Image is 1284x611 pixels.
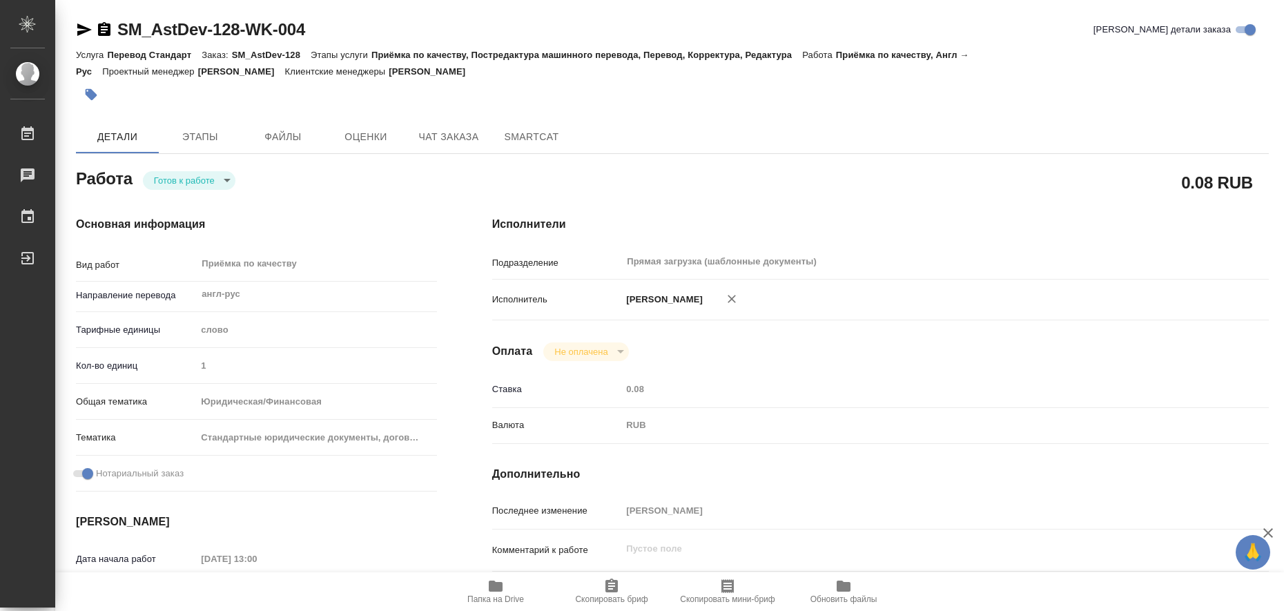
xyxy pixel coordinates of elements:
[492,343,533,360] h4: Оплата
[492,256,622,270] p: Подразделение
[438,572,554,611] button: Папка на Drive
[96,21,113,38] button: Скопировать ссылку
[621,414,1204,437] div: RUB
[232,50,311,60] p: SM_AstDev-128
[76,79,106,110] button: Добавить тэг
[416,128,482,146] span: Чат заказа
[196,318,436,342] div: слово
[492,382,622,396] p: Ставка
[492,504,622,518] p: Последнее изменение
[492,466,1269,483] h4: Дополнительно
[202,50,231,60] p: Заказ:
[76,21,93,38] button: Скопировать ссылку для ЯМессенджера
[167,128,233,146] span: Этапы
[196,390,436,414] div: Юридическая/Финансовая
[670,572,786,611] button: Скопировать мини-бриф
[371,50,802,60] p: Приёмка по качеству, Постредактура машинного перевода, Перевод, Корректура, Редактура
[492,418,622,432] p: Валюта
[492,293,622,307] p: Исполнитель
[1241,538,1265,567] span: 🙏
[76,514,437,530] h4: [PERSON_NAME]
[107,50,202,60] p: Перевод Стандарт
[498,128,565,146] span: SmartCat
[196,356,436,376] input: Пустое поле
[84,128,150,146] span: Детали
[621,293,703,307] p: [PERSON_NAME]
[150,175,219,186] button: Готов к работе
[285,66,389,77] p: Клиентские менеджеры
[333,128,399,146] span: Оценки
[543,342,628,361] div: Готов к работе
[1093,23,1231,37] span: [PERSON_NAME] детали заказа
[250,128,316,146] span: Файлы
[76,323,196,337] p: Тарифные единицы
[1236,535,1270,570] button: 🙏
[717,284,747,314] button: Удалить исполнителя
[198,66,285,77] p: [PERSON_NAME]
[389,66,476,77] p: [PERSON_NAME]
[492,216,1269,233] h4: Исполнители
[143,171,235,190] div: Готов к работе
[492,543,622,557] p: Комментарий к работе
[117,20,305,39] a: SM_AstDev-128-WK-004
[802,50,836,60] p: Работа
[76,50,107,60] p: Услуга
[786,572,902,611] button: Обновить файлы
[575,594,648,604] span: Скопировать бриф
[76,431,196,445] p: Тематика
[76,359,196,373] p: Кол-во единиц
[76,165,133,190] h2: Работа
[76,395,196,409] p: Общая тематика
[621,501,1204,521] input: Пустое поле
[621,379,1204,399] input: Пустое поле
[554,572,670,611] button: Скопировать бриф
[196,426,436,449] div: Стандартные юридические документы, договоры, уставы
[311,50,371,60] p: Этапы услуги
[102,66,197,77] p: Проектный менеджер
[96,467,184,481] span: Нотариальный заказ
[680,594,775,604] span: Скопировать мини-бриф
[76,216,437,233] h4: Основная информация
[550,346,612,358] button: Не оплачена
[467,594,524,604] span: Папка на Drive
[810,594,877,604] span: Обновить файлы
[196,549,317,569] input: Пустое поле
[76,289,196,302] p: Направление перевода
[76,552,196,566] p: Дата начала работ
[1181,171,1253,194] h2: 0.08 RUB
[76,258,196,272] p: Вид работ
